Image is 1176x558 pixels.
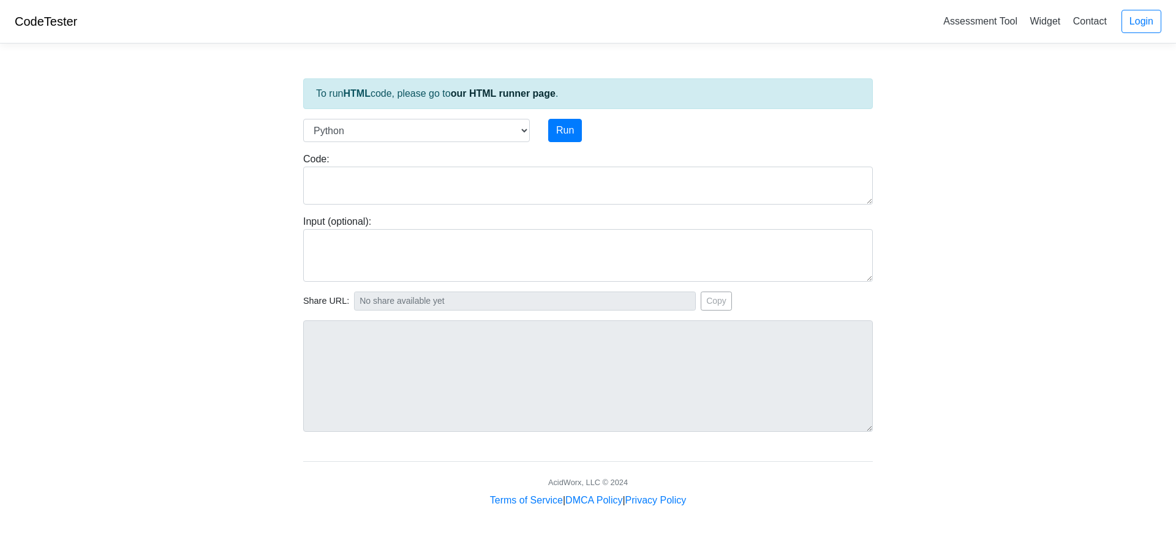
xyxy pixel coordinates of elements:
a: Assessment Tool [938,11,1022,31]
a: Terms of Service [490,495,563,505]
input: No share available yet [354,292,696,311]
strong: HTML [343,88,370,99]
button: Copy [701,292,732,311]
div: Code: [294,152,882,205]
a: CodeTester [15,15,77,28]
a: Widget [1025,11,1065,31]
a: Contact [1068,11,1112,31]
div: Input (optional): [294,214,882,282]
div: | | [490,493,686,508]
a: DMCA Policy [565,495,622,505]
div: To run code, please go to . [303,78,873,109]
button: Run [548,119,582,142]
a: our HTML runner page [451,88,556,99]
span: Share URL: [303,295,349,308]
div: AcidWorx, LLC © 2024 [548,477,628,488]
a: Privacy Policy [625,495,687,505]
a: Login [1121,10,1161,33]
